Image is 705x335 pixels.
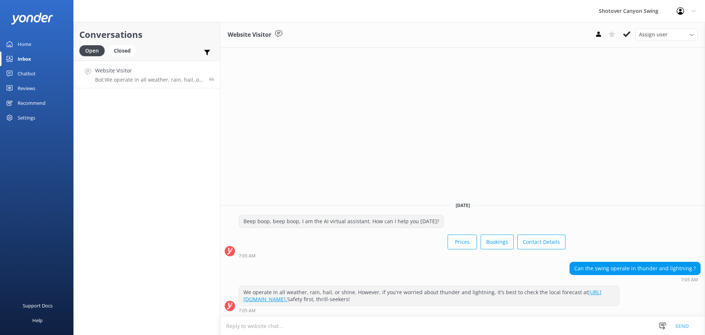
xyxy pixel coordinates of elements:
[79,28,214,42] h2: Conversations
[18,66,36,81] div: Chatbot
[517,235,565,249] button: Contact Details
[79,45,105,56] div: Open
[18,81,35,96] div: Reviews
[18,96,46,110] div: Recommend
[635,29,698,40] div: Assign User
[239,253,565,258] div: Sep 17 2025 07:05am (UTC +12:00) Pacific/Auckland
[11,13,53,25] img: yonder-white-logo.png
[209,76,214,82] span: Sep 17 2025 07:05am (UTC +12:00) Pacific/Auckland
[481,235,514,249] button: Bookings
[570,277,701,282] div: Sep 17 2025 07:05am (UTC +12:00) Pacific/Auckland
[448,235,477,249] button: Prices
[32,313,43,328] div: Help
[451,202,474,209] span: [DATE]
[18,37,31,51] div: Home
[18,110,35,125] div: Settings
[23,298,53,313] div: Support Docs
[108,46,140,54] a: Closed
[79,46,108,54] a: Open
[95,67,203,75] h4: Website Visitor
[239,254,256,258] strong: 7:05 AM
[639,31,668,39] span: Assign user
[681,278,698,282] strong: 7:05 AM
[95,76,203,83] p: Bot: We operate in all weather, rain, hail, or shine. However, if you're worried about thunder an...
[228,30,271,40] h3: Website Visitor
[239,286,619,306] div: We operate in all weather, rain, hail, or shine. However, if you're worried about thunder and lig...
[108,45,136,56] div: Closed
[570,262,700,275] div: Can the swing operate in thunder and lightning ?
[243,289,601,303] a: [URL][DOMAIN_NAME].
[239,215,444,228] div: Beep boop, beep boop, I am the AI virtual assistant. How can I help you [DATE]?
[74,61,220,88] a: Website VisitorBot:We operate in all weather, rain, hail, or shine. However, if you're worried ab...
[18,51,31,66] div: Inbox
[239,308,619,313] div: Sep 17 2025 07:05am (UTC +12:00) Pacific/Auckland
[239,309,256,313] strong: 7:05 AM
